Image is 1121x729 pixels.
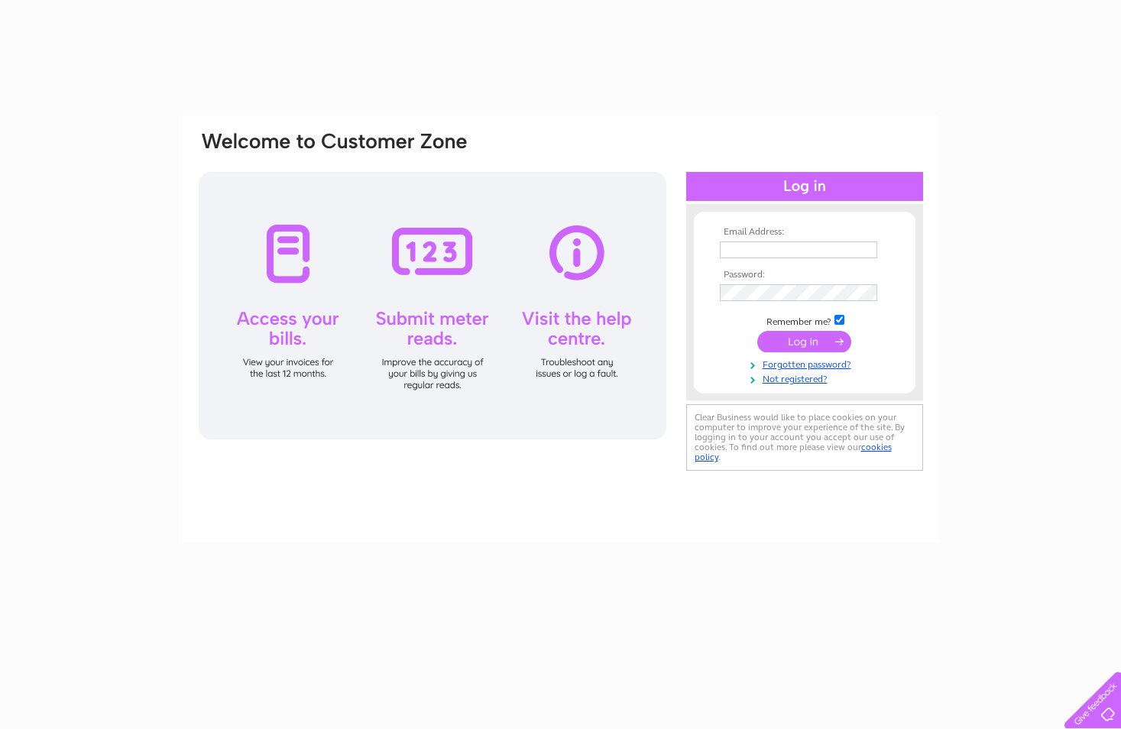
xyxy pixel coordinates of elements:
[720,371,893,385] a: Not registered?
[716,313,893,328] td: Remember me?
[716,227,893,238] th: Email Address:
[757,331,851,352] input: Submit
[716,270,893,280] th: Password:
[695,442,892,462] a: cookies policy
[720,356,893,371] a: Forgotten password?
[686,404,923,471] div: Clear Business would like to place cookies on your computer to improve your experience of the sit...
